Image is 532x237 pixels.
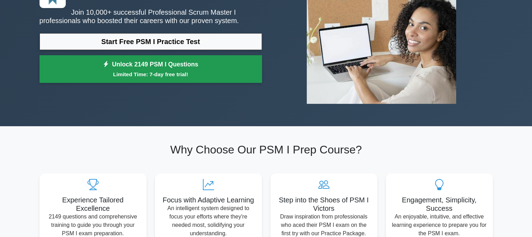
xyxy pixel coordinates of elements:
[391,196,487,213] h5: Engagement, Simplicity, Success
[40,143,493,156] h2: Why Choose Our PSM I Prep Course?
[48,70,253,78] small: Limited Time: 7-day free trial!
[40,33,262,50] a: Start Free PSM I Practice Test
[40,55,262,83] a: Unlock 2149 PSM I QuestionsLimited Time: 7-day free trial!
[40,8,262,25] p: Join 10,000+ successful Professional Scrum Master I professionals who boosted their careers with ...
[276,196,372,213] h5: Step into the Shoes of PSM I Victors
[161,196,256,204] h5: Focus with Adaptive Learning
[45,196,141,213] h5: Experience Tailored Excellence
